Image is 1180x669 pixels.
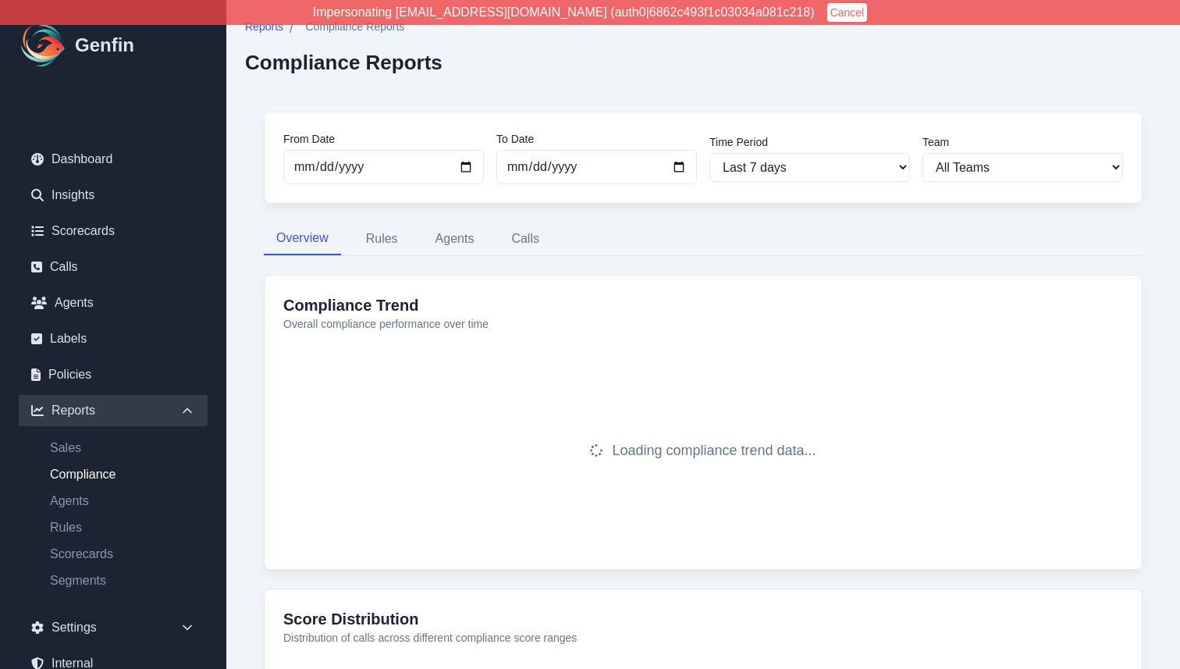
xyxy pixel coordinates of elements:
label: Time Period [709,134,910,150]
a: Labels [19,323,208,354]
button: Calls [499,222,552,255]
a: Policies [19,359,208,390]
p: Overall compliance performance over time [283,316,1123,332]
button: Rules [354,222,411,255]
h3: Compliance Trend [283,294,1123,316]
button: Cancel [827,3,868,22]
a: Calls [19,251,208,283]
a: Segments [37,571,208,590]
button: Agents [423,222,487,255]
span: Compliance Reports [305,19,404,34]
a: Scorecards [37,545,208,564]
span: Reports [245,19,283,34]
p: Distribution of calls across different compliance score ranges [283,630,1123,646]
label: From Date [283,131,484,147]
span: / [290,20,293,38]
a: Sales [37,439,208,457]
span: Loading compliance trend data... [612,439,816,461]
a: Dashboard [19,144,208,175]
h3: Score Distribution [283,608,1123,630]
div: Settings [19,612,208,643]
label: Team [922,134,1123,150]
a: Rules [37,518,208,537]
img: Logo [19,20,69,70]
div: Reports [19,395,208,426]
a: Agents [19,287,208,318]
a: Insights [19,180,208,211]
h1: Genfin [75,33,134,58]
a: Reports [245,19,283,38]
button: Overview [264,222,341,255]
a: Scorecards [19,215,208,247]
label: To Date [496,131,697,147]
a: Agents [37,492,208,511]
h2: Compliance Reports [245,51,442,74]
a: Compliance [37,465,208,484]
